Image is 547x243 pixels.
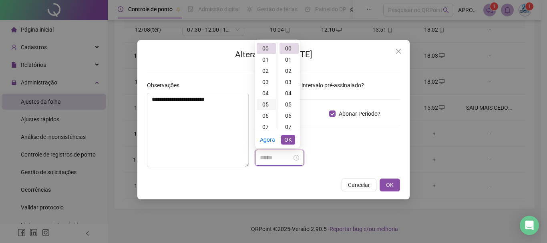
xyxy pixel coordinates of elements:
[280,99,299,110] div: 05
[257,65,276,76] div: 02
[520,216,539,235] div: Open Intercom Messenger
[280,65,299,76] div: 02
[380,179,400,191] button: OK
[147,81,185,90] label: Observações
[280,54,299,65] div: 01
[386,181,394,189] span: OK
[257,54,276,65] div: 01
[257,110,276,121] div: 06
[336,109,384,118] span: Abonar Período?
[257,88,276,99] div: 04
[392,45,405,58] button: Close
[257,43,276,54] div: 00
[395,48,402,54] span: close
[284,135,292,144] span: OK
[280,43,299,54] div: 00
[260,137,275,143] a: Agora
[280,88,299,99] div: 04
[257,99,276,110] div: 05
[257,121,276,133] div: 07
[280,110,299,121] div: 06
[342,179,376,191] button: Cancelar
[280,121,299,133] div: 07
[281,135,295,145] button: OK
[147,48,400,61] h2: Alterar no dia [DATE]
[280,76,299,88] div: 03
[261,81,367,90] span: Desconsiderar intervalo pré-assinalado?
[257,76,276,88] div: 03
[348,181,370,189] span: Cancelar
